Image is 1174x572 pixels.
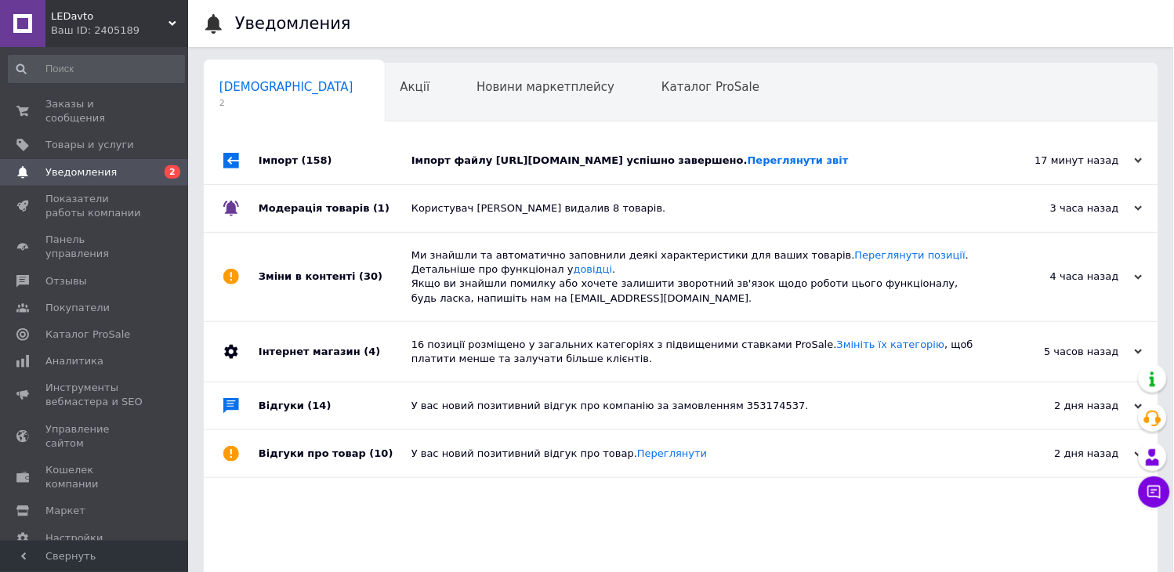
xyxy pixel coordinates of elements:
span: (1) [373,202,390,214]
div: 17 минут назад [986,154,1143,168]
div: 2 дня назад [986,399,1143,413]
span: (14) [308,400,332,411]
div: Імпорт [259,137,411,184]
span: Показатели работы компании [45,192,145,220]
span: Уведомления [45,165,117,179]
div: 2 дня назад [986,447,1143,461]
a: Переглянути позиції [855,249,966,261]
span: Панель управления [45,233,145,261]
div: Відгуки про товар [259,430,411,477]
span: Акції [400,80,430,94]
div: Інтернет магазин [259,322,411,382]
span: LEDavto [51,9,168,24]
span: Отзывы [45,274,87,288]
div: Імпорт файлу [URL][DOMAIN_NAME] успішно завершено. [411,154,986,168]
h1: Уведомления [235,14,351,33]
a: Змініть їх категорію [837,338,945,350]
span: (30) [359,270,382,282]
div: Ваш ID: 2405189 [51,24,188,38]
a: довідці [574,263,613,275]
div: 5 часов назад [986,345,1143,359]
input: Поиск [8,55,185,83]
a: Переглянути звіт [748,154,849,166]
span: Инструменты вебмастера и SEO [45,381,145,409]
div: Користувач [PERSON_NAME] видалив 8 товарів. [411,201,986,215]
div: У вас новий позитивний відгук про компанію за замовленням 353174537. [411,399,986,413]
div: У вас новий позитивний відгук про товар. [411,447,986,461]
span: Аналитика [45,354,103,368]
button: Чат с покупателем [1139,476,1170,508]
span: Каталог ProSale [45,328,130,342]
span: Товары и услуги [45,138,134,152]
span: (10) [370,447,393,459]
span: Каталог ProSale [661,80,759,94]
span: 2 [219,97,353,109]
div: Модерація товарів [259,185,411,232]
div: Зміни в контенті [259,233,411,321]
div: 3 часа назад [986,201,1143,215]
span: (158) [302,154,332,166]
span: [DEMOGRAPHIC_DATA] [219,80,353,94]
div: Відгуки [259,382,411,429]
div: Ми знайшли та автоматично заповнили деякі характеристики для ваших товарів. . Детальніше про функ... [411,248,986,306]
span: (4) [364,346,380,357]
span: Заказы и сообщения [45,97,145,125]
span: Новини маркетплейсу [476,80,614,94]
span: Покупатели [45,301,110,315]
span: Кошелек компании [45,463,145,491]
div: 4 часа назад [986,270,1143,284]
div: 16 позиції розміщено у загальних категоріях з підвищеними ставками ProSale. , щоб платити менше т... [411,338,986,366]
span: 2 [165,165,180,179]
span: Настройки [45,531,103,545]
a: Переглянути [637,447,707,459]
span: Маркет [45,504,85,518]
span: Управление сайтом [45,422,145,451]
